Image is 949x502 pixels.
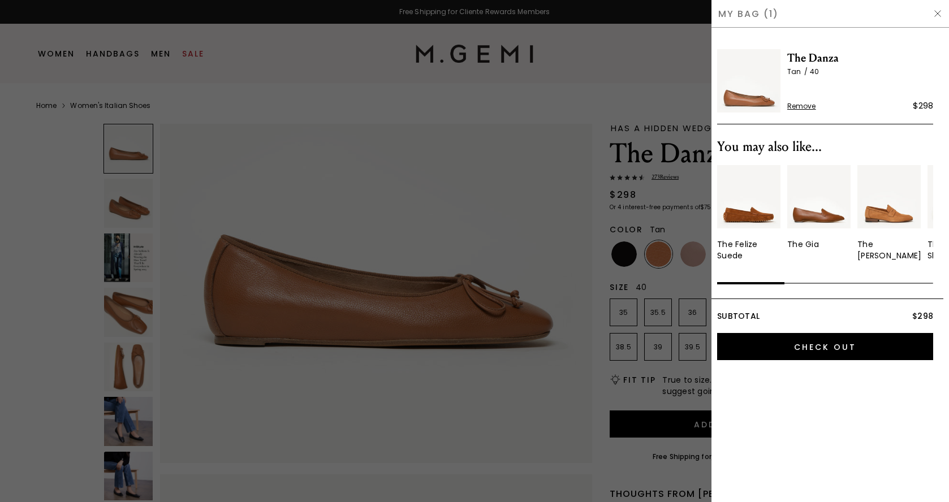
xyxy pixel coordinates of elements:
[717,49,780,112] img: The Danza
[857,239,921,261] div: The [PERSON_NAME]
[787,165,851,228] img: v_11759_01_Main_New_TheGia_Tan_Leather_290x387_crop_center.jpg
[717,310,760,322] span: Subtotal
[787,49,933,67] span: The Danza
[787,67,810,76] span: Tan
[787,165,851,250] a: The Gia
[933,9,942,18] img: Hide Drawer
[857,165,921,261] a: The [PERSON_NAME]
[913,99,933,112] div: $298
[857,165,921,228] img: v_11953_01_Main_New_TheSacca_Luggage_Suede_290x387_crop_center.jpg
[912,310,933,322] span: $298
[717,165,780,261] a: The Felize Suede
[717,165,780,228] img: v_11814_01_Main_New_TheFelize_Saddle_Suede_290x387_crop_center.jpg
[787,239,819,250] div: The Gia
[717,239,780,261] div: The Felize Suede
[787,102,816,111] span: Remove
[717,138,933,156] div: You may also like...
[810,67,819,76] span: 40
[717,333,933,360] input: Check Out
